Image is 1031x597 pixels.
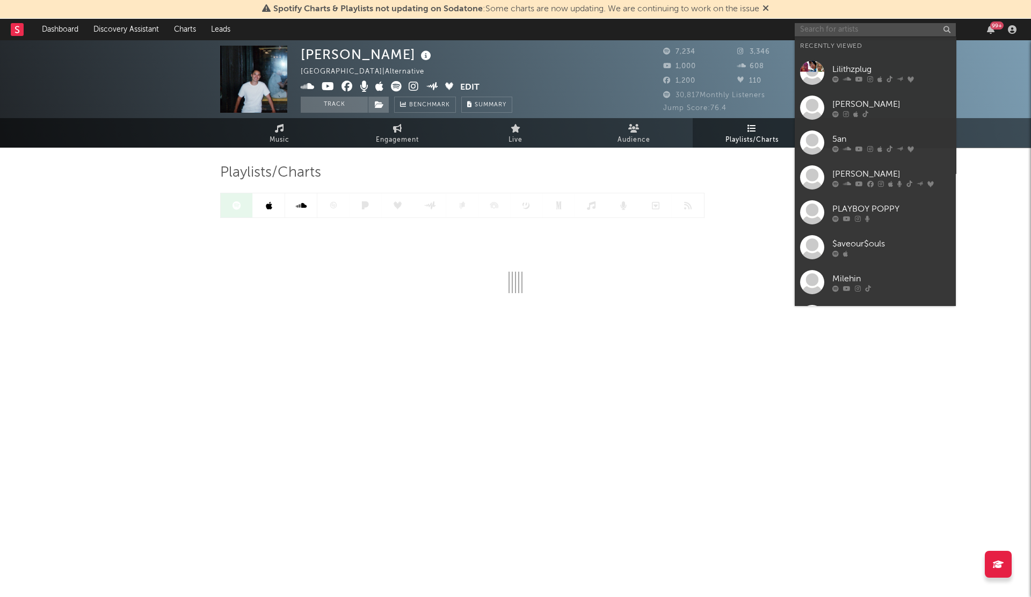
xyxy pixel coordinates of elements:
span: Engagement [376,134,419,147]
button: 99+ [987,25,994,34]
span: Playlists/Charts [725,134,779,147]
a: Live [456,118,575,148]
span: Summary [475,102,506,108]
a: Playlists/Charts [693,118,811,148]
div: [GEOGRAPHIC_DATA] | Alternative [301,65,437,78]
span: 3,346 [737,48,770,55]
a: 5an [795,125,956,160]
button: Summary [461,97,512,113]
span: Benchmark [409,99,450,112]
a: Engagement [338,118,456,148]
span: Live [509,134,522,147]
span: 7,234 [663,48,695,55]
span: Music [270,134,289,147]
span: 110 [737,77,761,84]
a: [PERSON_NAME] [795,90,956,125]
a: Lilithzplug [795,55,956,90]
div: Recently Viewed [800,40,950,53]
div: 5an [832,133,950,145]
span: 608 [737,63,764,70]
div: [PERSON_NAME] [301,46,434,63]
a: Leads [204,19,238,40]
div: PLAYBOY POPPY [832,202,950,215]
div: [PERSON_NAME] [832,98,950,111]
a: Benchmark [394,97,456,113]
button: Track [301,97,368,113]
a: PLAYBOY POPPY [795,195,956,230]
span: Jump Score: 76.4 [663,105,727,112]
a: Dashboard [34,19,86,40]
span: Audience [618,134,650,147]
a: Discovery Assistant [86,19,166,40]
div: Milehin [832,272,950,285]
span: 1,200 [663,77,695,84]
span: Spotify Charts & Playlists not updating on Sodatone [273,5,483,13]
a: Charts [166,19,204,40]
input: Search for artists [795,23,956,37]
button: Edit [460,81,480,94]
div: $aveour$ouls [832,237,950,250]
span: 1,000 [663,63,696,70]
div: Lilithzplug [832,63,950,76]
a: Audience [575,118,693,148]
a: [PERSON_NAME] [795,160,956,195]
a: $aveour$ouls [795,230,956,265]
span: : Some charts are now updating. We are continuing to work on the issue [273,5,759,13]
div: 99 + [990,21,1004,30]
div: [PERSON_NAME] [832,168,950,180]
a: Music [220,118,338,148]
a: [PERSON_NAME] [795,300,956,334]
span: Dismiss [763,5,769,13]
a: Milehin [795,265,956,300]
span: Playlists/Charts [220,166,321,179]
span: 30,817 Monthly Listeners [663,92,765,99]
